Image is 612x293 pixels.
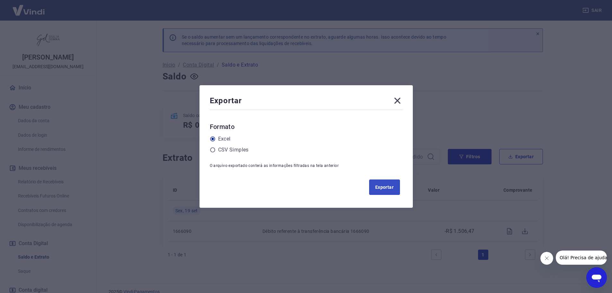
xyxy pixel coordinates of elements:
span: O arquivo exportado conterá as informações filtradas na tela anterior [210,163,339,168]
h6: Formato [210,122,403,132]
label: Excel [218,135,231,143]
iframe: Fechar mensagem [540,252,553,265]
button: Exportar [369,179,400,195]
div: Exportar [210,96,403,108]
iframe: Botão para abrir a janela de mensagens [586,267,607,288]
span: Olá! Precisa de ajuda? [4,5,54,10]
iframe: Mensagem da empresa [556,251,607,265]
label: CSV Simples [218,146,249,154]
